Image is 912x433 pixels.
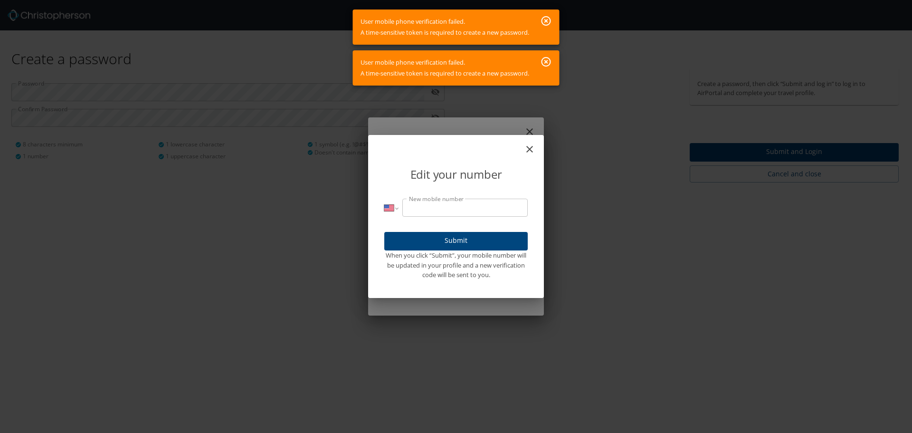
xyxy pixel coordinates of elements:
div: User mobile phone verification failed. A time-sensitive token is required to create a new password. [361,12,529,42]
span: Submit [392,235,520,247]
button: close [529,139,540,150]
div: User mobile phone verification failed. A time-sensitive token is required to create a new password. [361,53,529,83]
button: Submit [384,232,528,250]
p: Edit your number [384,165,528,183]
div: When you click “Submit”, your mobile number will be updated in your profile and a new verificatio... [384,250,528,280]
